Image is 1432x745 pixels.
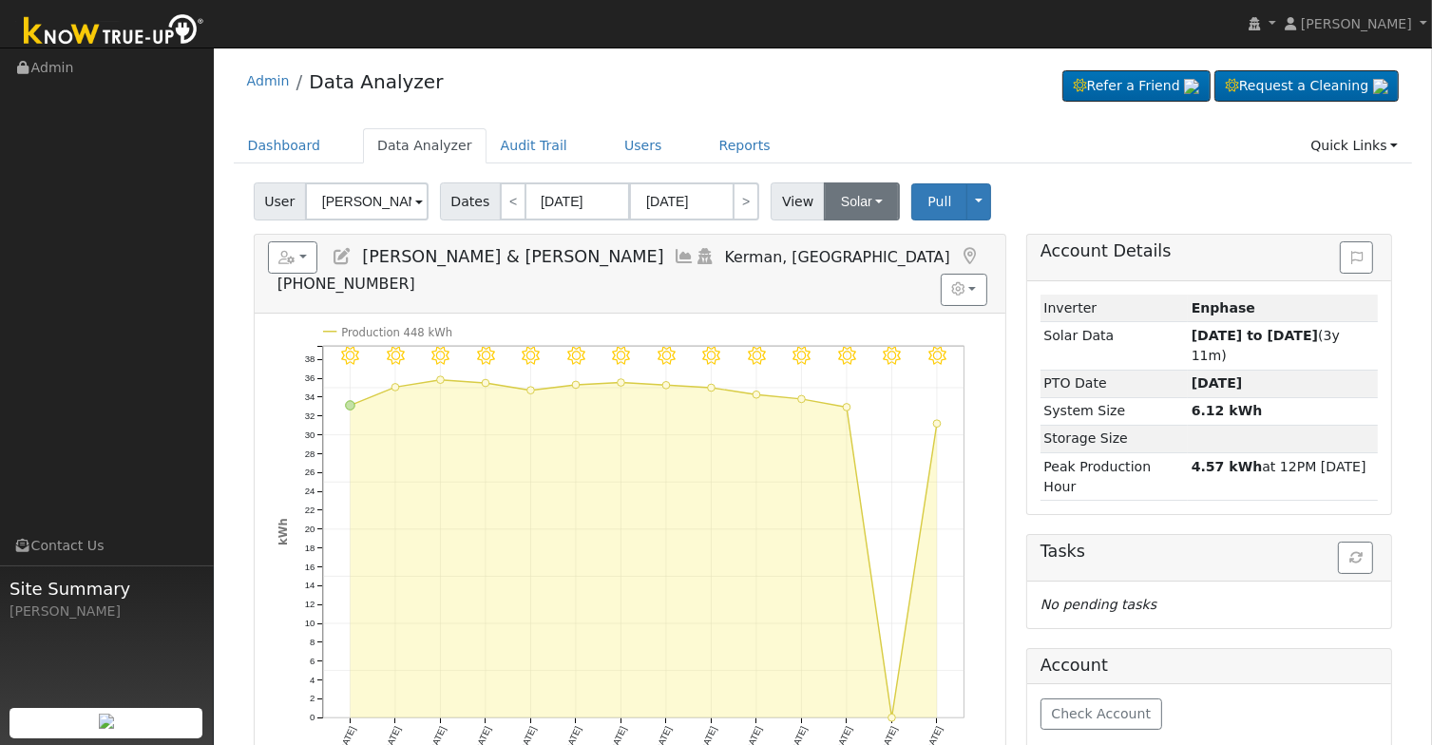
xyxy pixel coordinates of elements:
[304,524,315,534] text: 20
[309,70,443,93] a: Data Analyzer
[304,392,315,402] text: 34
[928,347,946,365] i: 8/10 - Clear
[500,182,526,220] a: <
[1041,425,1188,452] td: Storage Size
[702,347,720,365] i: 8/05 - Clear
[234,128,335,163] a: Dashboard
[277,275,415,293] span: [PHONE_NUMBER]
[363,128,487,163] a: Data Analyzer
[304,599,315,609] text: 12
[618,379,625,387] circle: onclick=""
[341,325,452,338] text: Production 448 kWh
[1184,79,1199,94] img: retrieve
[386,347,404,365] i: 7/29 - Clear
[1041,542,1378,562] h5: Tasks
[883,347,901,365] i: 8/09 - Clear
[345,401,354,411] circle: onclick=""
[888,714,896,721] circle: onclick=""
[843,404,850,411] circle: onclick=""
[362,247,663,266] span: [PERSON_NAME] & [PERSON_NAME]
[487,128,582,163] a: Audit Trail
[476,347,494,365] i: 7/31 - Clear
[798,395,806,403] circle: onclick=""
[1192,328,1318,343] strong: [DATE] to [DATE]
[304,486,315,496] text: 24
[566,347,584,365] i: 8/02 - Clear
[1188,453,1378,501] td: at 12PM [DATE]
[310,637,315,647] text: 8
[1062,70,1211,103] a: Refer a Friend
[1338,542,1373,574] button: Refresh
[522,347,540,365] i: 8/01 - Clear
[612,347,630,365] i: 8/03 - Clear
[341,347,359,365] i: 7/28 - MostlyClear
[10,576,203,602] span: Site Summary
[747,347,765,365] i: 8/06 - Clear
[1192,459,1263,474] strong: 4.57 kWh
[304,618,315,628] text: 10
[526,387,534,394] circle: onclick=""
[1041,397,1188,425] td: System Size
[695,247,716,266] a: Login As (last 07/07/2025 5:17:40 PM)
[276,518,289,545] text: kWh
[310,656,315,666] text: 6
[733,182,759,220] a: >
[304,411,315,421] text: 32
[610,128,677,163] a: Users
[771,182,825,220] span: View
[304,543,315,553] text: 18
[1041,698,1162,731] button: Check Account
[304,562,315,572] text: 16
[1051,706,1151,721] span: Check Account
[1373,79,1388,94] img: retrieve
[304,505,315,515] text: 22
[310,693,315,703] text: 2
[705,128,785,163] a: Reports
[305,182,429,220] input: Select a User
[1192,375,1243,391] span: [DATE]
[1041,370,1188,397] td: PTO Date
[572,381,580,389] circle: onclick=""
[304,580,315,590] text: 14
[440,182,501,220] span: Dates
[304,430,315,440] text: 30
[14,10,214,53] img: Know True-Up
[725,248,950,266] span: Kerman, [GEOGRAPHIC_DATA]
[99,714,114,729] img: retrieve
[1041,597,1156,612] i: No pending tasks
[753,391,760,398] circle: onclick=""
[1340,241,1373,274] button: Issue History
[304,467,315,477] text: 26
[1192,328,1340,363] span: (3y 11m)
[304,372,315,383] text: 36
[247,73,290,88] a: Admin
[674,247,695,266] a: Multi-Series Graph
[708,384,716,392] circle: onclick=""
[391,383,399,391] circle: onclick=""
[10,602,203,621] div: [PERSON_NAME]
[304,353,315,364] text: 38
[1041,241,1378,261] h5: Account Details
[657,347,675,365] i: 8/04 - Clear
[304,448,315,458] text: 28
[1041,295,1188,322] td: Inverter
[482,379,489,387] circle: onclick=""
[310,675,315,685] text: 4
[1192,403,1263,418] strong: 6.12 kWh
[1301,16,1412,31] span: [PERSON_NAME]
[332,247,353,266] a: Edit User (5959)
[960,247,981,266] a: Map
[1041,453,1188,501] td: Peak Production Hour
[933,420,941,428] circle: onclick=""
[1041,656,1108,675] h5: Account
[1192,300,1255,315] strong: ID: 2468129, authorized: 05/19/25
[1296,128,1412,163] a: Quick Links
[1041,322,1188,370] td: Solar Data
[911,183,967,220] button: Pull
[431,347,449,365] i: 7/30 - Clear
[792,347,811,365] i: 8/07 - Clear
[254,182,306,220] span: User
[838,347,856,365] i: 8/08 - Clear
[927,194,951,209] span: Pull
[662,381,670,389] circle: onclick=""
